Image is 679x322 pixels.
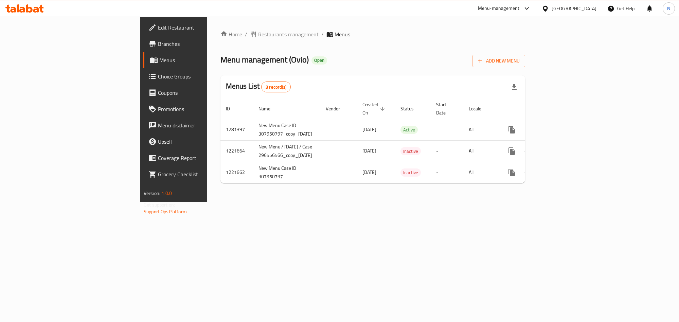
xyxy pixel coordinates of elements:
[506,79,522,95] div: Export file
[143,52,254,68] a: Menus
[504,164,520,181] button: more
[478,57,520,65] span: Add New Menu
[321,30,324,38] li: /
[262,84,290,90] span: 3 record(s)
[143,19,254,36] a: Edit Restaurant
[400,169,421,177] span: Inactive
[667,5,670,12] span: N
[143,166,254,182] a: Grocery Checklist
[158,89,248,97] span: Coupons
[143,68,254,85] a: Choice Groups
[552,5,596,12] div: [GEOGRAPHIC_DATA]
[143,133,254,150] a: Upsell
[220,30,525,38] nav: breadcrumb
[431,162,463,183] td: -
[253,162,320,183] td: New Menu Case ID 307950797
[143,117,254,133] a: Menu disclaimer
[362,146,376,155] span: [DATE]
[463,140,498,162] td: All
[158,170,248,178] span: Grocery Checklist
[253,140,320,162] td: New Menu / [DATE] / Case 296556566_copy_[DATE]
[436,101,455,117] span: Start Date
[431,140,463,162] td: -
[478,4,520,13] div: Menu-management
[144,207,187,216] a: Support.OpsPlatform
[159,56,248,64] span: Menus
[220,99,574,183] table: enhanced table
[158,121,248,129] span: Menu disclaimer
[161,189,172,198] span: 1.0.0
[472,55,525,67] button: Add New Menu
[261,82,291,92] div: Total records count
[400,147,421,155] span: Inactive
[226,105,239,113] span: ID
[335,30,350,38] span: Menus
[463,162,498,183] td: All
[463,119,498,140] td: All
[144,189,160,198] span: Version:
[226,81,291,92] h2: Menus List
[520,164,536,181] button: Change Status
[158,154,248,162] span: Coverage Report
[504,143,520,159] button: more
[158,105,248,113] span: Promotions
[311,57,327,63] span: Open
[158,138,248,146] span: Upsell
[326,105,349,113] span: Vendor
[520,122,536,138] button: Change Status
[362,125,376,134] span: [DATE]
[400,126,418,134] span: Active
[400,168,421,177] div: Inactive
[143,85,254,101] a: Coupons
[258,30,319,38] span: Restaurants management
[144,200,175,209] span: Get support on:
[158,72,248,80] span: Choice Groups
[498,99,574,119] th: Actions
[220,52,309,67] span: Menu management ( Ovio )
[311,56,327,65] div: Open
[469,105,490,113] span: Locale
[400,105,423,113] span: Status
[158,23,248,32] span: Edit Restaurant
[362,101,387,117] span: Created On
[258,105,279,113] span: Name
[143,150,254,166] a: Coverage Report
[143,101,254,117] a: Promotions
[520,143,536,159] button: Change Status
[504,122,520,138] button: more
[158,40,248,48] span: Branches
[143,36,254,52] a: Branches
[431,119,463,140] td: -
[362,168,376,177] span: [DATE]
[250,30,319,38] a: Restaurants management
[253,119,320,140] td: New Menu Case ID 307950797_copy_[DATE]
